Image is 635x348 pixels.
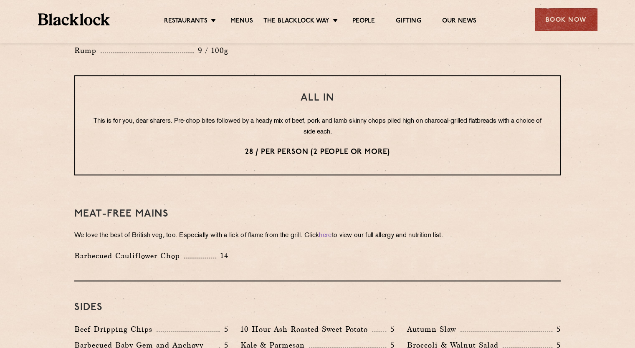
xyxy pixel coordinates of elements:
a: Our News [442,17,477,26]
p: 9 / 100g [194,45,228,56]
a: here [319,232,331,239]
h3: Meat-Free mains [74,209,561,219]
h3: Sides [74,302,561,313]
a: Gifting [396,17,421,26]
a: The Blacklock Way [263,17,329,26]
h3: All In [92,93,543,103]
p: 5 [552,324,561,335]
a: Menus [230,17,253,26]
p: 5 [220,324,228,335]
p: 10 Hour Ash Roasted Sweet Potato [240,323,372,335]
p: We love the best of British veg, too. Especially with a lick of flame from the grill. Click to vi... [74,230,561,242]
p: 14 [216,250,228,261]
p: Barbecued Cauliflower Chop [74,250,184,262]
a: Restaurants [164,17,207,26]
div: Book Now [535,8,597,31]
p: Rump [74,45,101,56]
p: Autumn Slaw [407,323,460,335]
a: People [352,17,375,26]
p: This is for you, dear sharers. Pre-chop bites followed by a heady mix of beef, pork and lamb skin... [92,116,543,138]
p: 5 [386,324,395,335]
p: Beef Dripping Chips [74,323,157,335]
img: BL_Textured_Logo-footer-cropped.svg [38,13,110,25]
p: 28 / per person (2 people or more) [92,147,543,158]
